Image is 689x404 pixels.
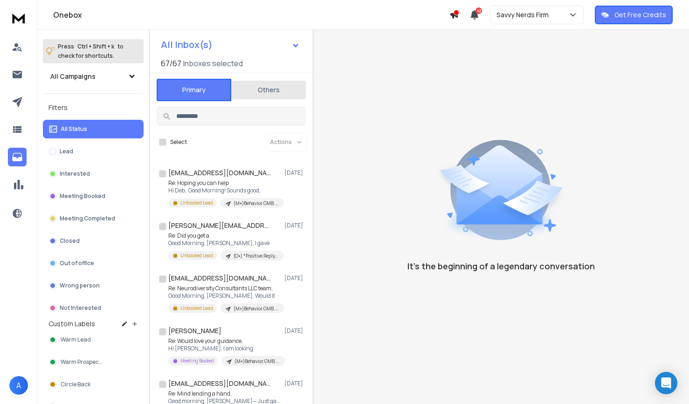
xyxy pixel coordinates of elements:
[168,326,221,336] h1: [PERSON_NAME]
[407,260,595,273] p: It’s the beginning of a legendary conversation
[60,237,80,245] p: Closed
[496,10,552,20] p: Savvy Nerds Firm
[43,375,144,394] button: Circle Back
[180,305,213,312] p: Unbooked Lead
[9,376,28,395] button: A
[43,120,144,138] button: All Status
[168,168,271,178] h1: [EMAIL_ADDRESS][DOMAIN_NAME]
[61,358,103,366] span: Warm Prospects
[168,292,280,300] p: Good Morning, [PERSON_NAME]. Would it
[180,357,214,364] p: Meeting Booked
[43,209,144,228] button: Meeting Completed
[284,327,305,335] p: [DATE]
[234,253,278,260] p: (O+) *Positive Reply* Prospects- Unbooked Call
[168,187,280,194] p: Hi Deb, Good Morning! Sounds good,
[168,285,280,292] p: Re: Neurodiversity Consultants LLC team,
[234,200,278,207] p: (M+)Behavior.GMB.Q32025
[161,58,181,69] span: 67 / 67
[614,10,666,20] p: Get Free Credits
[170,138,187,146] label: Select
[168,337,280,345] p: Re: Would love your guidance,
[43,299,144,317] button: Not Interested
[168,240,280,247] p: Good Morning, [PERSON_NAME], I gave
[231,80,306,100] button: Others
[60,260,94,267] p: Out of office
[180,199,213,206] p: Unbooked Lead
[43,330,144,349] button: Warm Lead
[58,42,124,61] p: Press to check for shortcuts.
[60,304,101,312] p: Not Interested
[234,358,279,365] p: (M+)Behavior.GMB.Q32025
[168,345,280,352] p: Hi [PERSON_NAME], I am looking
[168,379,271,388] h1: [EMAIL_ADDRESS][DOMAIN_NAME]
[60,215,115,222] p: Meeting Completed
[61,336,91,343] span: Warm Lead
[43,276,144,295] button: Wrong person
[168,221,271,230] h1: [PERSON_NAME][EMAIL_ADDRESS][DOMAIN_NAME]
[168,232,280,240] p: Re: Did you get a
[180,252,213,259] p: Unbooked Lead
[43,142,144,161] button: Lead
[43,101,144,114] h3: Filters
[284,169,305,177] p: [DATE]
[48,319,95,329] h3: Custom Labels
[43,187,144,205] button: Meeting Booked
[60,282,100,289] p: Wrong person
[53,9,449,21] h1: Onebox
[9,9,28,27] img: logo
[475,7,482,14] span: 42
[161,40,213,49] h1: All Inbox(s)
[43,353,144,371] button: Warm Prospects
[43,67,144,86] button: All Campaigns
[168,390,280,397] p: Re: Mind lending a hand,
[168,274,271,283] h1: [EMAIL_ADDRESS][DOMAIN_NAME]
[655,372,677,394] div: Open Intercom Messenger
[60,192,105,200] p: Meeting Booked
[76,41,116,52] span: Ctrl + Shift + k
[284,222,305,229] p: [DATE]
[284,380,305,387] p: [DATE]
[61,381,90,388] span: Circle Back
[61,125,87,133] p: All Status
[60,148,73,155] p: Lead
[234,305,278,312] p: (M+)Behavior.GMB.Q32025
[595,6,673,24] button: Get Free Credits
[168,179,280,187] p: Re: Hoping you can help
[43,254,144,273] button: Out of office
[43,232,144,250] button: Closed
[284,274,305,282] p: [DATE]
[153,35,307,54] button: All Inbox(s)
[50,72,96,81] h1: All Campaigns
[183,58,243,69] h3: Inboxes selected
[157,79,231,101] button: Primary
[60,170,90,178] p: Interested
[43,164,144,183] button: Interested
